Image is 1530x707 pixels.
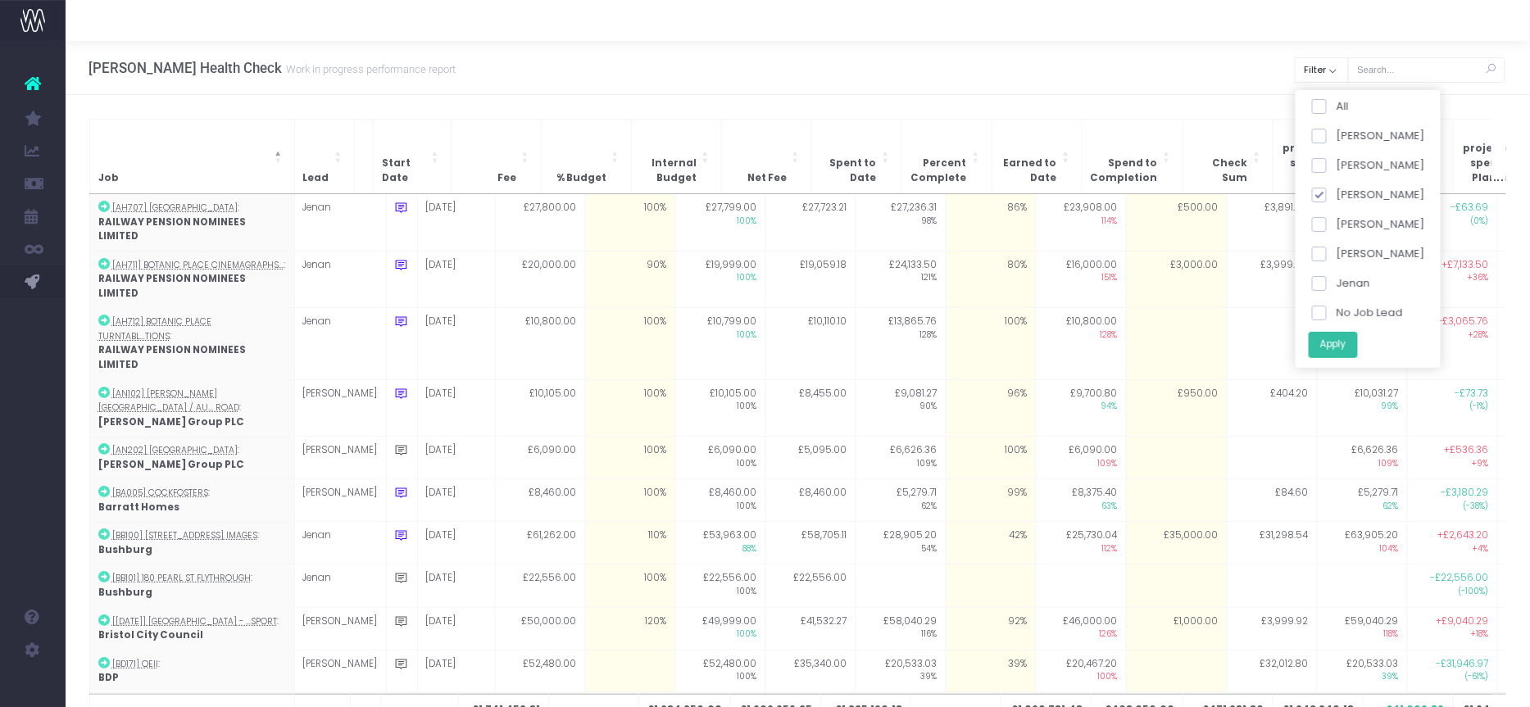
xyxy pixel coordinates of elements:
[556,171,606,186] span: % Budget
[89,479,294,522] td: :
[811,119,901,193] th: Spent to Date: Activate to sort: Activate to sort
[98,315,211,342] abbr: [AH712] Botanic Place Turntable Animations
[303,171,329,186] span: Lead
[1416,501,1489,513] span: (-38%)
[585,522,675,564] td: 110%
[417,564,495,607] td: [DATE]
[382,156,426,185] span: Start Date
[1126,522,1227,564] td: £35,000.00
[765,522,856,564] td: £58,705.11
[585,379,675,437] td: 100%
[1036,251,1126,308] td: £16,000.00
[495,564,585,607] td: £22,556.00
[1001,156,1057,185] span: Earned to Date
[417,251,495,308] td: [DATE]
[865,329,938,342] span: 128%
[495,194,585,251] td: £27,800.00
[856,479,946,522] td: £5,279.71
[747,171,787,186] span: Net Fee
[89,194,294,251] td: :
[856,650,946,692] td: £20,533.03
[417,308,495,379] td: [DATE]
[1192,156,1248,185] span: Check Sum
[1416,586,1489,598] span: (-100%)
[1431,571,1489,586] span: -£22,556.00
[865,215,938,228] span: 98%
[1227,379,1317,437] td: £404.20
[684,401,757,413] span: 100%
[112,444,238,456] abbr: [AN202] Avondale Drive
[1317,479,1407,522] td: £5,279.71
[684,628,757,641] span: 100%
[1317,650,1407,692] td: £20,533.03
[1227,479,1317,522] td: £84.60
[856,607,946,650] td: £58,040.29
[946,607,1036,650] td: 92%
[495,607,585,650] td: £50,000.00
[1445,443,1489,458] span: +£536.36
[89,119,294,193] th: Job: Activate to invert sorting: Activate to invert sorting
[1451,201,1489,215] span: -£63.69
[856,308,946,379] td: £13,865.76
[946,379,1036,437] td: 96%
[585,437,675,479] td: 100%
[585,564,675,607] td: 100%
[89,564,294,607] td: :
[675,650,765,692] td: £52,480.00
[98,543,152,556] strong: Bushburg
[495,251,585,308] td: £20,000.00
[1416,215,1489,228] span: (0%)
[910,156,967,185] span: Percent Complete
[675,607,765,650] td: £49,999.00
[684,586,757,598] span: 100%
[865,501,938,513] span: 62%
[89,607,294,650] td: :
[1455,387,1489,401] span: -£73.73
[946,437,1036,479] td: 100%
[1311,98,1348,115] label: All
[1441,486,1489,501] span: -£3,180.29
[585,308,675,379] td: 100%
[294,564,386,607] td: Jenan
[1416,671,1489,683] span: (-61%)
[495,479,585,522] td: £8,460.00
[89,251,294,308] td: :
[294,379,386,437] td: [PERSON_NAME]
[294,194,386,251] td: Jenan
[675,564,765,607] td: £22,556.00
[417,607,495,650] td: [DATE]
[765,564,856,607] td: £22,556.00
[684,272,757,284] span: 100%
[1126,607,1227,650] td: £1,000.00
[1437,657,1489,672] span: -£31,946.97
[294,650,386,692] td: [PERSON_NAME]
[1317,437,1407,479] td: £6,626.36
[1227,650,1317,692] td: £32,012.80
[946,479,1036,522] td: 99%
[98,387,239,415] abbr: [AN102] Hayes Town Centre / Austin Road
[1227,607,1317,650] td: £3,999.92
[417,650,495,692] td: [DATE]
[684,543,757,555] span: 88%
[1416,272,1489,284] span: +36%
[1437,614,1489,629] span: +£9,040.29
[1036,479,1126,522] td: £8,375.40
[946,194,1036,251] td: 86%
[1091,156,1158,185] span: Spend to Completion
[675,194,765,251] td: £27,799.00
[765,650,856,692] td: £35,340.00
[1045,401,1118,413] span: 94%
[20,674,45,699] img: images/default_profile_image.png
[1311,157,1424,174] label: [PERSON_NAME]
[1126,379,1227,437] td: £950.00
[865,543,938,555] span: 54%
[865,671,938,683] span: 39%
[631,119,721,193] th: Internal Budget: Activate to sort: Activate to sort
[820,156,877,185] span: Spent to Date
[98,628,203,641] strong: Bristol City Council
[1326,543,1399,555] span: 104%
[1311,275,1369,292] label: Jenan
[856,251,946,308] td: £24,133.50
[765,308,856,379] td: £10,110.10
[675,437,765,479] td: £6,090.00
